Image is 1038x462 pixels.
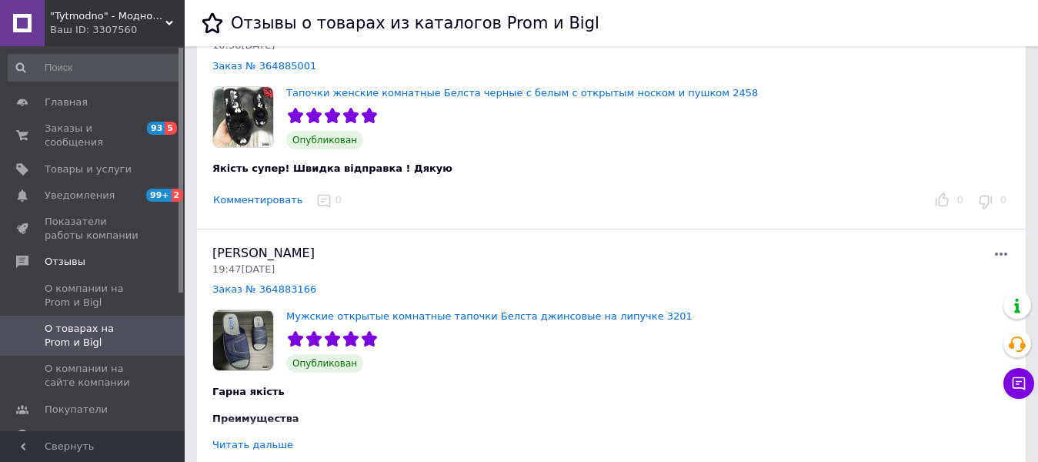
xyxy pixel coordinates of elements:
span: Каталог ProSale [45,429,128,443]
a: Мужские открытые комнатные тапочки Белста джинсовые на липучке 3201 [286,310,693,322]
span: Опубликован [286,354,363,373]
span: Главная [45,95,88,109]
a: Заказ № 364883166 [212,283,316,295]
span: О компании на Prom и Bigl [45,282,142,310]
span: 5 [165,122,177,135]
span: Якість супер! Швидка відправка ! Дякую [212,162,452,174]
span: 93 [147,122,165,135]
span: 99+ [146,189,172,202]
input: Поиск [8,54,182,82]
span: Преимущества [212,413,299,424]
div: Читать дальше [212,439,293,450]
span: "Tytmodno" - Модно, не завжди дорого! [50,9,165,23]
span: [PERSON_NAME] [212,246,315,260]
img: Тапочки женские комнатные Белста черные с белым с открытым носком и пушком 2458 [213,87,273,147]
span: Отзывы [45,255,85,269]
h1: Отзывы о товарах из каталогов Prom и Bigl [231,14,599,32]
span: Покупатели [45,403,108,417]
span: 19:47[DATE] [212,263,275,275]
div: Ваш ID: 3307560 [50,23,185,37]
button: Чат с покупателем [1003,368,1034,399]
span: Гарна якість [212,386,285,397]
span: Заказы и сообщения [45,122,142,149]
span: Уведомления [45,189,115,203]
a: Заказ № 364885001 [212,60,316,72]
span: 2 [172,189,184,202]
img: Мужские открытые комнатные тапочки Белста джинсовые на липучке 3201 [213,310,273,370]
a: Тапочки женские комнатные Белста черные с белым с открытым носком и пушком 2458 [286,87,758,99]
span: О товарах на Prom и Bigl [45,322,142,350]
span: Показатели работы компании [45,215,142,243]
div: [PERSON_NAME] [212,433,736,447]
span: О компании на сайте компании [45,362,142,390]
span: Опубликован [286,131,363,149]
button: Комментировать [212,192,303,209]
span: Товары и услуги [45,162,132,176]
